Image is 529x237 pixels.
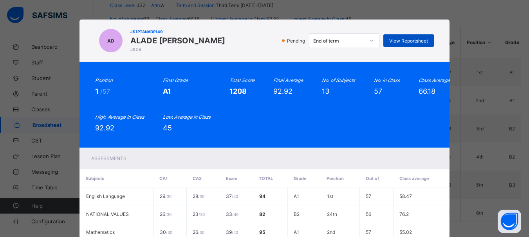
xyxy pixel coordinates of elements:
span: ALADE [PERSON_NAME] [130,36,225,45]
span: Mathematics [86,229,115,235]
i: No. in Class [374,77,400,83]
span: 57 [366,193,371,199]
span: AD [107,38,114,44]
span: 57 [366,229,371,235]
span: / 40 [232,212,238,217]
span: CA2 [193,176,202,181]
span: / 30 [165,212,172,217]
span: / 30 [165,194,172,199]
span: Class average [399,176,429,181]
span: 57 [374,87,382,95]
span: 30 [160,229,172,235]
i: Low. Average in Class [163,114,211,120]
span: 24th [327,211,337,217]
span: A1 [294,229,299,235]
span: /57 [100,87,110,95]
span: Subjects [86,176,104,181]
span: 39 [226,229,238,235]
i: Final Average [273,77,303,83]
span: / 30 [199,212,205,217]
span: A1 [294,193,299,199]
span: 66.18 [419,87,435,95]
span: JS2 A [130,47,225,52]
span: 13 [322,87,329,95]
i: Class Average [419,77,450,83]
span: 29 [160,193,172,199]
span: / 30 [198,194,204,199]
span: Out of [366,176,379,181]
span: 45 [163,124,172,132]
span: 33 [226,211,238,217]
span: 2nd [327,229,335,235]
span: 26 [193,229,204,235]
span: Assessments [91,155,126,161]
span: Total [259,176,273,181]
span: View Reportsheet [389,38,428,44]
span: Grade [294,176,307,181]
span: CA1 [159,176,168,181]
i: Final Grade [163,77,188,83]
span: Pending [286,38,307,44]
button: Open asap [498,210,521,233]
span: 55.02 [399,229,412,235]
span: / 40 [232,230,238,235]
span: English Language [86,193,125,199]
i: Total Score [229,77,255,83]
span: / 40 [232,194,238,199]
div: End of term [313,38,365,44]
span: / 30 [198,230,204,235]
span: 37 [226,193,238,199]
span: 1st [327,193,333,199]
span: Position [327,176,344,181]
span: 23 [193,211,205,217]
span: 1208 [229,87,247,95]
span: JS1PTANADP149 [130,29,225,34]
span: 95 [259,229,265,235]
span: NATIONAL VALUES [86,211,129,217]
span: 92.92 [95,124,114,132]
i: Position [95,77,113,83]
i: High. Average in Class [95,114,144,120]
span: 82 [259,211,265,217]
span: Exam [226,176,237,181]
span: 28 [193,193,204,199]
span: 1 [95,87,100,95]
span: 92.92 [273,87,292,95]
span: / 30 [166,230,172,235]
span: 76.2 [399,211,409,217]
span: 58.47 [399,193,412,199]
span: 56 [366,211,371,217]
span: B2 [294,211,300,217]
span: 94 [259,193,265,199]
span: 26 [160,211,172,217]
span: A1 [163,87,171,95]
i: No. of Subjects [322,77,355,83]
